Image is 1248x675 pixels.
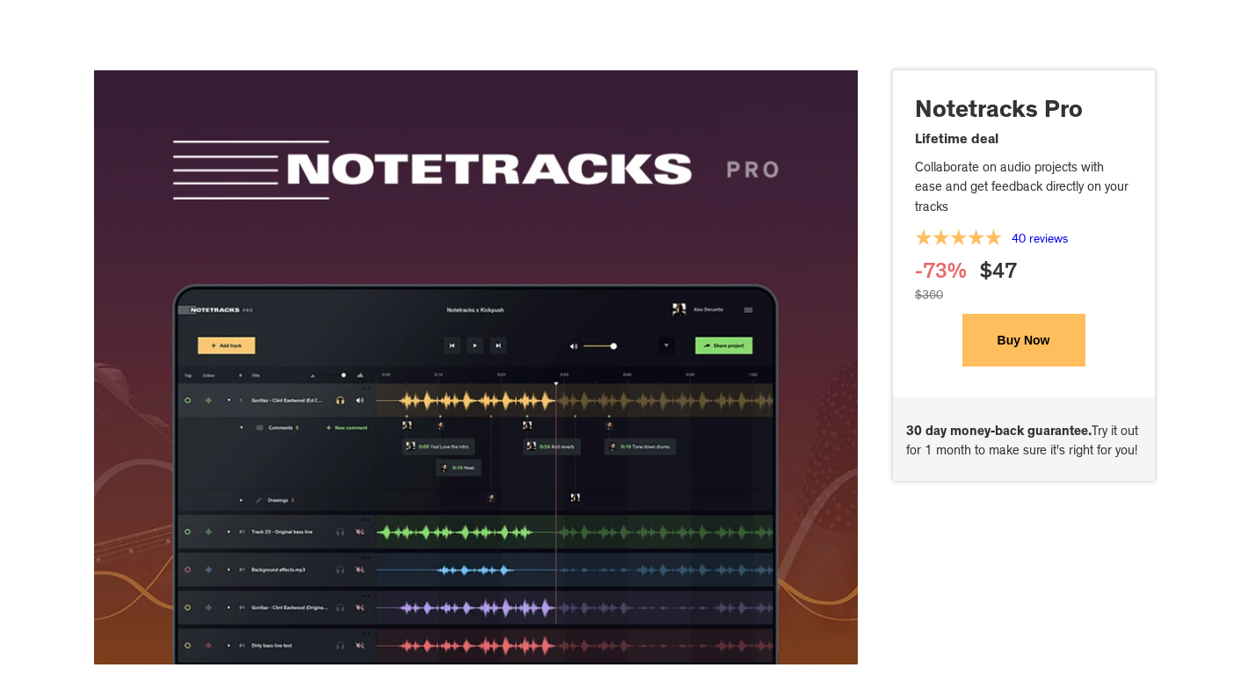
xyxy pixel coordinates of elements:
a: 40 reviews [1012,234,1068,246]
strong: 30 day money-back guarantee. [906,426,1092,439]
p: Lifetime deal [915,130,1133,151]
p: Try it out for 1 month to make sure it's right for you! [906,424,1142,463]
p: Collaborate on audio projects with ease and get feedback directly on your tracks [915,160,1133,220]
div: -73% [915,261,967,287]
div: $360 [915,287,943,314]
p: Notetracks Pro [915,97,1133,130]
div: $47 [980,261,1017,287]
button: Buy Now [962,314,1085,367]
